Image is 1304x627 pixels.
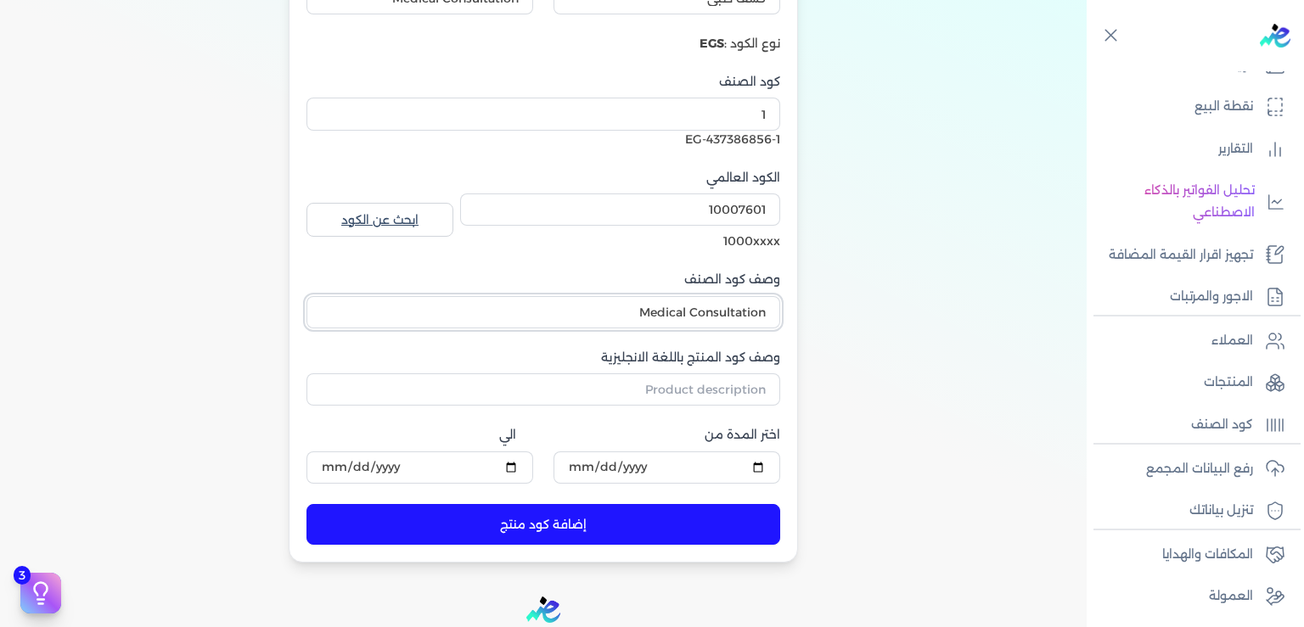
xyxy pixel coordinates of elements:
[1194,96,1253,118] p: نقطة البيع
[1087,279,1294,315] a: الاجور والمرتبات
[306,373,780,406] input: Product description
[306,203,453,237] a: ابحث عن الكود
[306,349,780,367] label: وصف كود المنتج باللغة الانجليزية
[1109,244,1253,266] p: تجهيز اقرار القيمة المضافة
[1218,138,1253,160] p: التقارير
[306,73,780,91] label: كود الصنف
[306,131,780,148] div: EG-437386856-1
[1087,365,1294,400] a: المنتجات
[1162,544,1253,566] p: المكافات والهدايا
[1087,407,1294,443] a: كود الصنف
[306,296,780,328] input: اكتب وصف المنتج هنا
[1087,579,1294,614] a: العمولة
[1191,414,1253,436] p: كود الصنف
[1087,451,1294,487] a: رفع البيانات المجمع
[1204,372,1253,394] p: المنتجات
[1087,537,1294,573] a: المكافات والهدايا
[20,573,61,613] button: 3
[306,504,780,545] button: إضافة كود منتج
[554,426,780,444] label: اختر المدة من
[306,271,780,288] label: وصف كود الصنف
[1146,458,1253,480] p: رفع البيانات المجمع
[460,169,780,187] label: الكود العالمي
[460,193,780,226] input: ادخل رقم الكود العالمي للمنتج
[1087,173,1294,230] a: تحليل الفواتير بالذكاء الاصطناعي
[1170,286,1253,308] p: الاجور والمرتبات
[1209,585,1253,607] p: العمولة
[526,596,560,623] img: logo
[460,232,780,250] div: 1000xxxx
[1087,238,1294,273] a: تجهيز اقرار القيمة المضافة
[1087,89,1294,125] a: نقطة البيع
[1211,330,1253,352] p: العملاء
[1087,493,1294,529] a: تنزيل بياناتك
[1087,323,1294,359] a: العملاء
[1189,500,1253,522] p: تنزيل بياناتك
[14,566,31,585] span: 3
[1260,24,1290,48] img: logo
[323,426,516,444] label: الي
[700,36,724,51] b: EGS
[1095,180,1255,223] p: تحليل الفواتير بالذكاء الاصطناعي
[1087,132,1294,167] a: التقارير
[700,36,780,51] label: نوع الكود :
